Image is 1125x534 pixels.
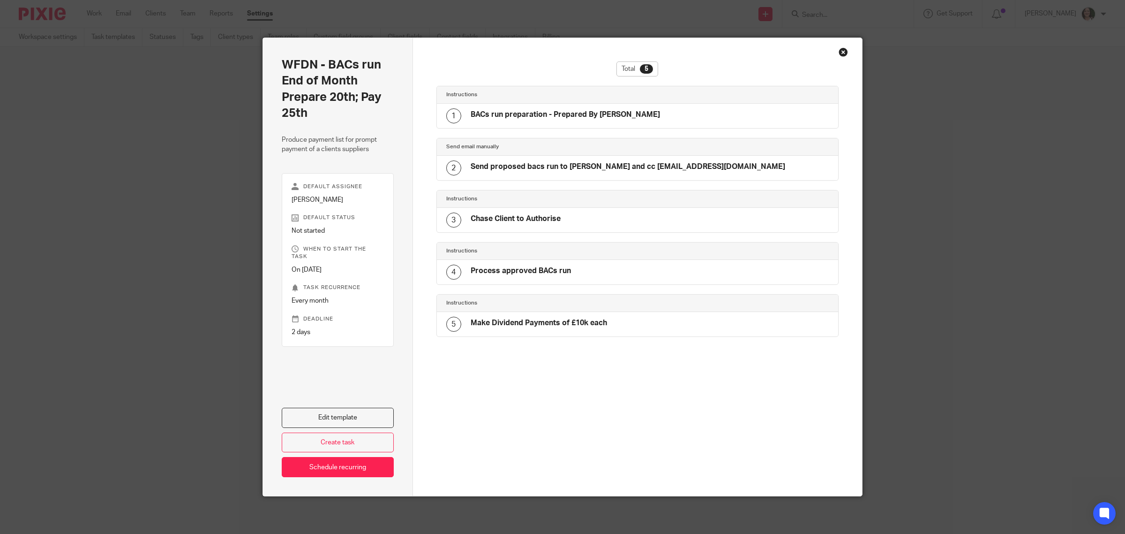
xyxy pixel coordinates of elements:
h4: Send proposed bacs run to [PERSON_NAME] and cc [EMAIL_ADDRESS][DOMAIN_NAME] [471,162,785,172]
p: Every month [292,296,384,305]
p: On [DATE] [292,265,384,275]
a: Edit template [282,408,394,428]
div: Close this dialog window [839,47,848,57]
div: 5 [640,64,653,74]
a: Create task [282,433,394,453]
h4: Instructions [446,195,637,203]
h4: Instructions [446,247,637,255]
p: 2 days [292,328,384,337]
a: Schedule recurring [282,457,394,477]
p: Not started [292,226,384,236]
h4: Make Dividend Payments of £10k each [471,318,607,328]
div: 5 [446,317,461,332]
h4: Send email manually [446,143,637,151]
h4: BACs run preparation - Prepared By [PERSON_NAME] [471,110,660,120]
h4: Instructions [446,299,637,307]
p: Produce payment list for prompt payment of a clients suppliers [282,135,394,154]
h4: Chase Client to Authorise [471,214,561,224]
p: Task recurrence [292,284,384,291]
div: 3 [446,213,461,228]
p: Default status [292,214,384,221]
div: Total [616,61,658,76]
p: [PERSON_NAME] [292,195,384,205]
p: Default assignee [292,183,384,191]
p: When to start the task [292,245,384,260]
h4: Instructions [446,91,637,99]
h2: WFDN - BACs run End of Month Prepare 20th; Pay 25th [282,57,394,121]
h4: Process approved BACs run [471,266,571,276]
div: 1 [446,108,461,123]
div: 2 [446,160,461,175]
div: 4 [446,265,461,280]
p: Deadline [292,315,384,323]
